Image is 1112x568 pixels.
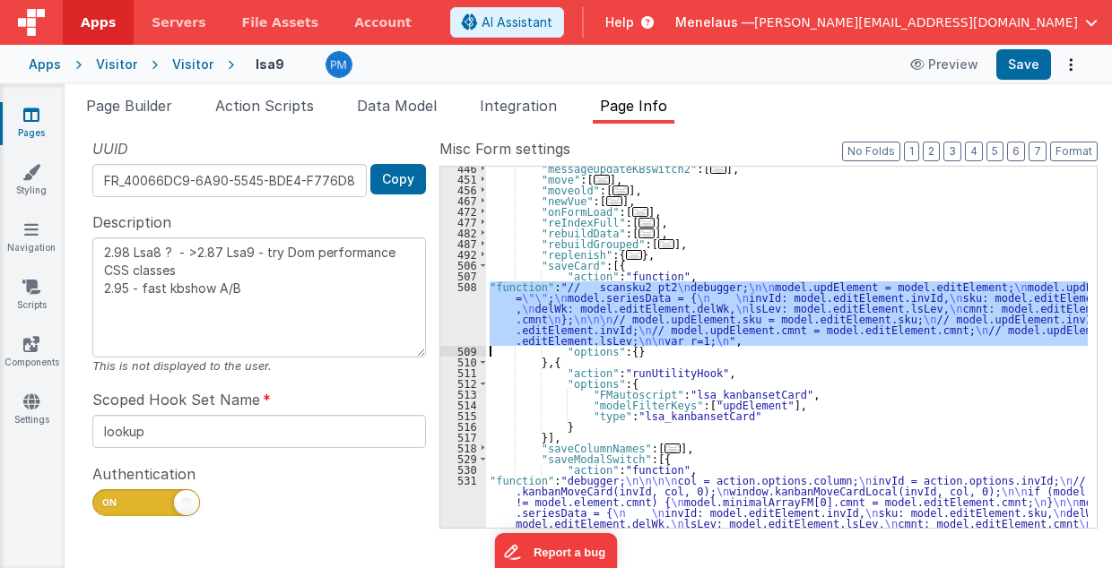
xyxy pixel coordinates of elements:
div: 512 [440,378,486,389]
span: ... [639,228,655,238]
button: AI Assistant [450,7,564,38]
span: Menelaus — [675,13,754,31]
div: 514 [440,400,486,410]
span: Misc Form settings [439,138,570,159]
div: 467 [440,195,486,206]
div: When off, visitors will not be prompted a login page. [92,525,426,542]
span: Help [605,13,634,31]
span: ... [626,250,642,260]
div: 515 [440,410,486,421]
button: 4 [965,142,983,161]
div: 446 [440,163,486,174]
span: ... [594,175,610,185]
button: 5 [986,142,1003,161]
button: Menelaus — [PERSON_NAME][EMAIL_ADDRESS][DOMAIN_NAME] [675,13,1098,31]
div: 511 [440,367,486,378]
div: Apps [29,56,61,73]
button: 7 [1029,142,1047,161]
div: Visitor [172,56,213,73]
div: 510 [440,357,486,367]
span: ... [606,196,622,206]
span: Description [92,211,171,233]
div: 492 [440,249,486,260]
div: 513 [440,389,486,400]
div: 482 [440,228,486,238]
button: No Folds [842,142,900,161]
div: Visitor [96,56,137,73]
span: ... [665,443,681,453]
span: Scoped Hook Set Name [92,389,260,410]
div: 451 [440,174,486,185]
div: 516 [440,421,486,432]
span: ... [710,164,726,174]
span: Page Builder [86,97,172,115]
h4: lsa9 [256,57,284,71]
span: File Assets [242,13,319,31]
div: 509 [440,346,486,357]
div: 508 [440,281,486,346]
button: 1 [904,142,919,161]
img: a12ed5ba5769bda9d2665f51d2850528 [326,52,352,77]
div: 487 [440,238,486,249]
span: [PERSON_NAME][EMAIL_ADDRESS][DOMAIN_NAME] [754,13,1078,31]
div: This is not displayed to the user. [92,357,426,374]
button: Save [996,49,1051,80]
div: 517 [440,432,486,443]
span: Page Info [600,97,667,115]
span: UUID [92,138,128,159]
span: ... [639,218,655,228]
button: Options [1058,52,1083,77]
div: 518 [440,443,486,453]
button: Copy [370,164,426,194]
span: Integration [480,97,557,115]
div: 477 [440,217,486,228]
span: Apps [81,13,116,31]
button: 2 [923,142,940,161]
div: 472 [440,206,486,217]
span: AI Assistant [482,13,552,31]
div: 456 [440,185,486,195]
span: Authentication [92,463,195,485]
span: Data Model [357,97,437,115]
div: 530 [440,464,486,475]
span: ... [658,239,674,249]
span: Action Scripts [215,97,314,115]
div: 529 [440,453,486,464]
div: 506 [440,260,486,271]
button: Format [1050,142,1098,161]
button: 6 [1007,142,1025,161]
button: 3 [943,142,961,161]
button: Preview [899,50,989,79]
div: 507 [440,271,486,281]
span: ... [612,185,629,195]
span: Servers [152,13,205,31]
span: ... [632,207,648,217]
